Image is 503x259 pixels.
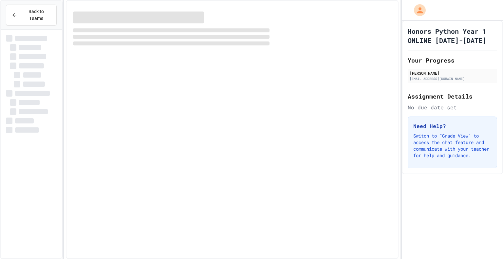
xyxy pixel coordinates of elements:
div: [PERSON_NAME] [410,70,495,76]
h2: Your Progress [408,56,497,65]
p: Switch to "Grade View" to access the chat feature and communicate with your teacher for help and ... [413,133,492,159]
h1: Honors Python Year 1 ONLINE [DATE]-[DATE] [408,27,497,45]
h2: Assignment Details [408,92,497,101]
div: My Account [407,3,427,18]
button: Back to Teams [6,5,57,26]
div: No due date set [408,103,497,111]
h3: Need Help? [413,122,492,130]
span: Back to Teams [21,8,51,22]
div: [EMAIL_ADDRESS][DOMAIN_NAME] [410,76,495,81]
